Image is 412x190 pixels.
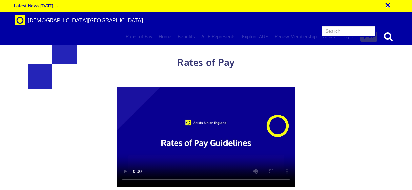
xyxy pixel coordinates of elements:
[338,29,358,45] a: Log in
[177,56,235,68] span: Rates of Pay
[378,30,399,43] button: search
[320,29,338,45] a: News
[360,31,377,42] a: Join
[321,26,376,37] input: Search
[28,17,143,24] span: [DEMOGRAPHIC_DATA][GEOGRAPHIC_DATA]
[198,29,239,45] a: AUE Represents
[14,3,58,8] a: Latest News:[DATE] →
[175,29,198,45] a: Benefits
[155,29,175,45] a: Home
[271,29,320,45] a: Renew Membership
[122,29,155,45] a: Rates of Pay
[10,12,148,29] a: Brand [DEMOGRAPHIC_DATA][GEOGRAPHIC_DATA]
[14,3,40,8] strong: Latest News:
[239,29,271,45] a: Explore AUE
